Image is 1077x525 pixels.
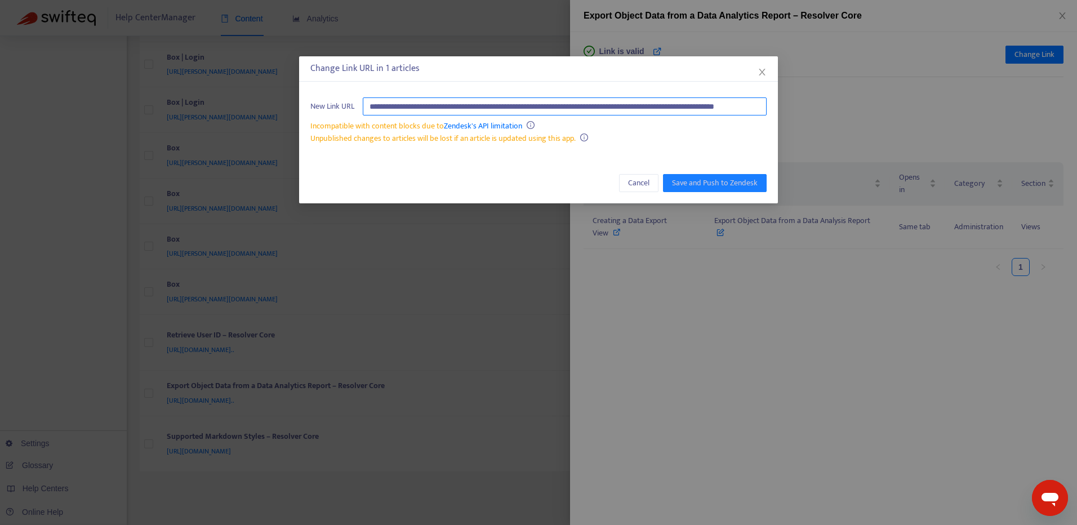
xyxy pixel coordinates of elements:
[310,62,767,75] div: Change Link URL in 1 articles
[310,119,522,132] span: Incompatible with content blocks due to
[527,121,535,129] span: info-circle
[310,132,576,145] span: Unpublished changes to articles will be lost if an article is updated using this app.
[663,174,767,192] button: Save and Push to Zendesk
[1032,480,1068,516] iframe: Button to launch messaging window
[628,177,649,189] span: Cancel
[444,119,522,132] a: Zendesk's API limitation
[580,134,588,141] span: info-circle
[758,68,767,77] span: close
[619,174,658,192] button: Cancel
[756,66,768,78] button: Close
[310,100,354,113] span: New Link URL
